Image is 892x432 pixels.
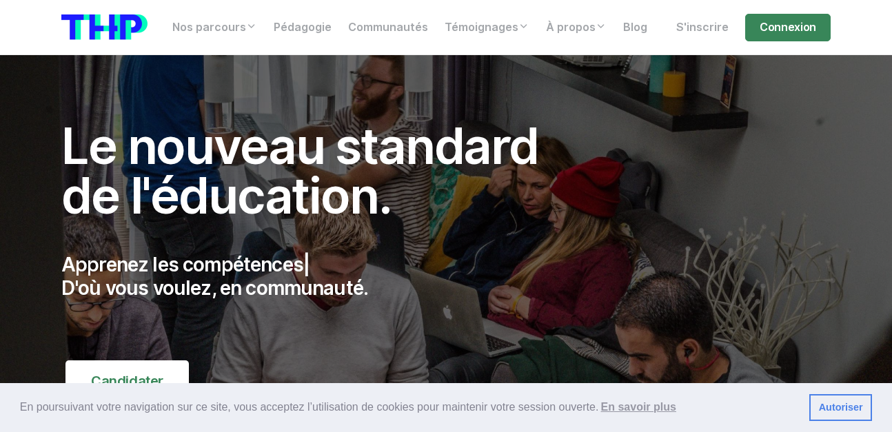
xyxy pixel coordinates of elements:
a: Nos parcours [164,14,265,41]
a: Témoignages [436,14,538,41]
a: Pédagogie [265,14,340,41]
a: À propos [538,14,615,41]
a: learn more about cookies [598,397,678,418]
a: Connexion [745,14,831,41]
span: En poursuivant votre navigation sur ce site, vous acceptez l’utilisation de cookies pour mainteni... [20,397,798,418]
h1: Le nouveau standard de l'éducation. [61,121,569,220]
a: Communautés [340,14,436,41]
span: | [303,253,310,276]
a: Blog [615,14,656,41]
a: dismiss cookie message [809,394,872,422]
a: Candidater [65,360,189,402]
a: S'inscrire [668,14,737,41]
p: Apprenez les compétences D'où vous voulez, en communauté. [61,254,569,300]
img: logo [61,14,148,40]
